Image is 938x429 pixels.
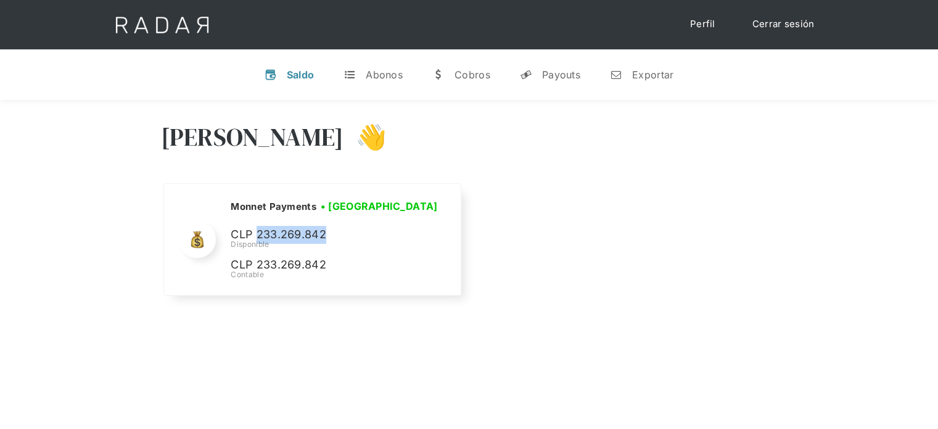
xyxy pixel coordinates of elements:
[161,122,344,152] h3: [PERSON_NAME]
[610,69,622,81] div: n
[321,199,438,214] h3: • [GEOGRAPHIC_DATA]
[344,69,356,81] div: t
[455,69,490,81] div: Cobros
[265,69,277,81] div: v
[432,69,445,81] div: w
[366,69,403,81] div: Abonos
[231,269,442,280] div: Contable
[740,12,827,36] a: Cerrar sesión
[231,201,316,213] h2: Monnet Payments
[678,12,728,36] a: Perfil
[542,69,580,81] div: Payouts
[632,69,673,81] div: Exportar
[231,256,416,274] p: CLP 233.269.842
[520,69,532,81] div: y
[344,122,387,152] h3: 👋
[231,239,442,250] div: Disponible
[231,226,416,244] p: CLP 233.269.842
[287,69,315,81] div: Saldo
